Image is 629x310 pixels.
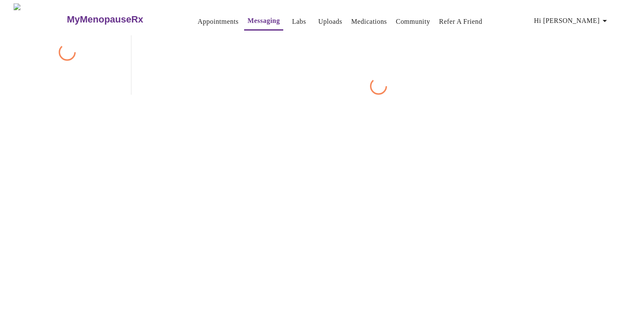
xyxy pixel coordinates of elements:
[14,3,66,35] img: MyMenopauseRx Logo
[534,15,610,27] span: Hi [PERSON_NAME]
[393,13,434,30] button: Community
[351,16,387,28] a: Medications
[244,12,283,31] button: Messaging
[198,16,239,28] a: Appointments
[315,13,346,30] button: Uploads
[439,16,482,28] a: Refer a Friend
[67,14,143,25] h3: MyMenopauseRx
[66,5,177,34] a: MyMenopauseRx
[348,13,390,30] button: Medications
[285,13,313,30] button: Labs
[194,13,242,30] button: Appointments
[318,16,342,28] a: Uploads
[292,16,306,28] a: Labs
[531,12,613,29] button: Hi [PERSON_NAME]
[248,15,280,27] a: Messaging
[396,16,430,28] a: Community
[435,13,486,30] button: Refer a Friend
